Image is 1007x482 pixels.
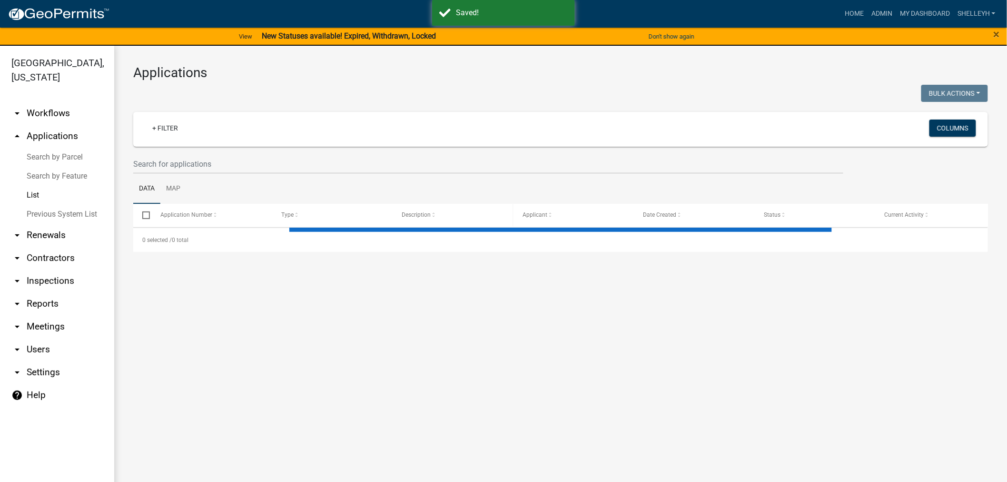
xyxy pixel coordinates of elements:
[11,367,23,378] i: arrow_drop_down
[393,204,513,227] datatable-header-cell: Description
[11,321,23,332] i: arrow_drop_down
[235,29,256,44] a: View
[875,204,996,227] datatable-header-cell: Current Activity
[764,211,780,218] span: Status
[11,230,23,241] i: arrow_drop_down
[133,154,843,174] input: Search for applications
[145,120,186,137] a: + Filter
[11,108,23,119] i: arrow_drop_down
[11,390,23,401] i: help
[929,120,976,137] button: Columns
[142,237,172,243] span: 0 selected /
[11,298,23,310] i: arrow_drop_down
[841,5,868,23] a: Home
[456,7,568,19] div: Saved!
[645,29,698,44] button: Don't show again
[994,28,1000,41] span: ×
[896,5,954,23] a: My Dashboard
[868,5,896,23] a: Admin
[921,85,988,102] button: Bulk Actions
[11,275,23,287] i: arrow_drop_down
[643,211,677,218] span: Date Created
[11,131,23,142] i: arrow_drop_up
[994,29,1000,40] button: Close
[634,204,755,227] datatable-header-cell: Date Created
[513,204,634,227] datatable-header-cell: Applicant
[133,65,988,81] h3: Applications
[281,211,294,218] span: Type
[402,211,431,218] span: Description
[954,5,999,23] a: shelleyh
[272,204,393,227] datatable-header-cell: Type
[160,174,186,204] a: Map
[11,252,23,264] i: arrow_drop_down
[523,211,547,218] span: Applicant
[151,204,272,227] datatable-header-cell: Application Number
[262,31,436,40] strong: New Statuses available! Expired, Withdrawn, Locked
[133,204,151,227] datatable-header-cell: Select
[885,211,924,218] span: Current Activity
[755,204,876,227] datatable-header-cell: Status
[11,344,23,355] i: arrow_drop_down
[161,211,213,218] span: Application Number
[133,228,988,252] div: 0 total
[133,174,160,204] a: Data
